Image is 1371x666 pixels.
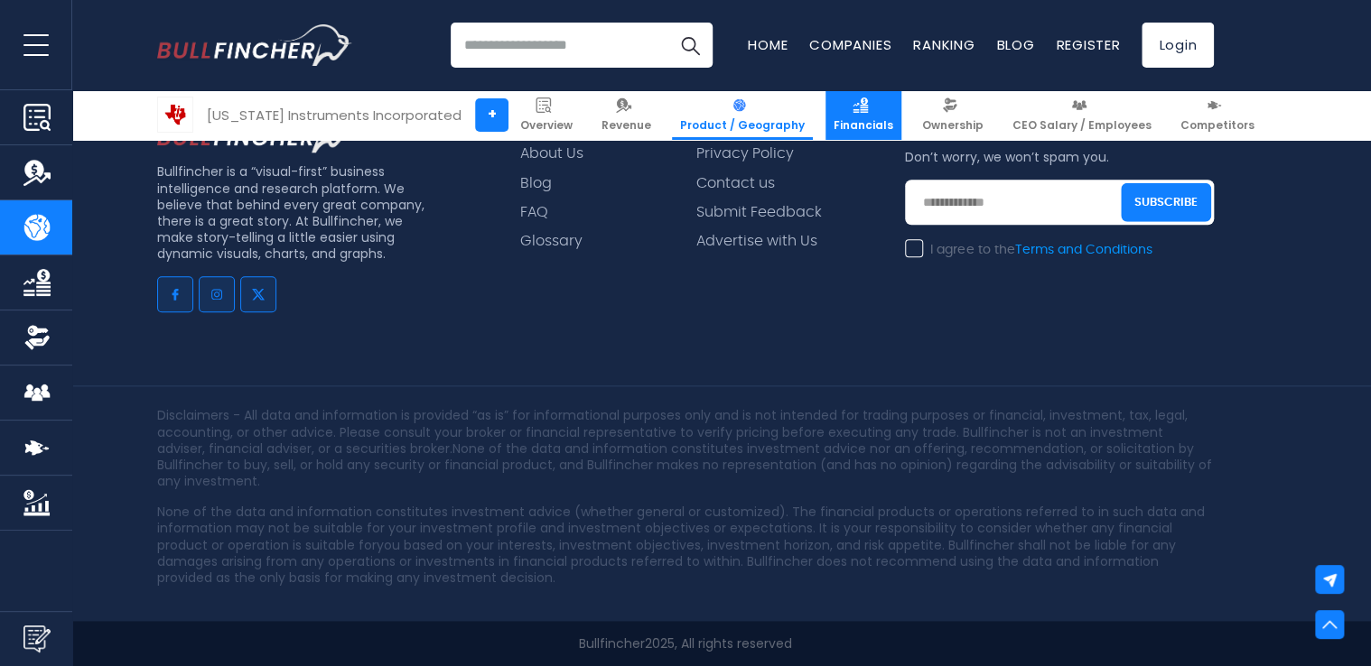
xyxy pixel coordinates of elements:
span: Competitors [1180,118,1254,133]
img: TXN logo [158,97,192,132]
a: Privacy Policy [696,145,794,162]
a: Terms and Conditions [1014,244,1152,256]
a: Bullfincher [579,634,645,652]
a: Register [1056,35,1120,54]
a: Submit Feedback [696,204,822,221]
a: Go to homepage [157,24,351,66]
a: Advertise with Us [696,233,817,250]
span: Ownership [922,118,984,133]
a: Go to instagram [199,276,235,312]
div: [US_STATE] Instruments Incorporated [207,105,462,125]
img: Ownership [23,324,51,351]
a: Glossary [520,233,583,250]
a: Ownership [914,90,992,140]
a: Go to twitter [240,276,276,312]
a: Blog [520,175,552,192]
a: Go to facebook [157,276,193,312]
a: Ranking [913,35,975,54]
a: Financials [825,90,901,140]
a: Home [748,35,788,54]
p: Don’t worry, we won’t spam you. [905,149,1214,165]
p: Disclaimers - All data and information is provided “as is” for informational purposes only and is... [157,407,1214,489]
a: CEO Salary / Employees [1004,90,1160,140]
a: + [475,98,508,132]
a: Competitors [1172,90,1263,140]
a: Product / Geography [672,90,813,140]
a: Blog [996,35,1034,54]
a: About Us [520,145,583,162]
span: Product / Geography [680,118,805,133]
span: CEO Salary / Employees [1012,118,1152,133]
button: Search [667,23,713,68]
span: Overview [520,118,573,133]
a: Revenue [593,90,659,140]
button: Subscribe [1121,183,1211,222]
span: Revenue [602,118,651,133]
label: I agree to the [905,242,1152,258]
a: FAQ [520,204,548,221]
p: 2025, All rights reserved [157,635,1214,652]
a: Overview [512,90,581,140]
a: Contact us [696,175,775,192]
span: Financials [834,118,893,133]
p: Bullfincher is a “visual-first” business intelligence and research platform. We believe that behi... [157,163,432,262]
p: None of the data and information constitutes investment advice (whether general or customized). T... [157,504,1214,586]
iframe: reCAPTCHA [905,270,1180,340]
a: Companies [809,35,891,54]
a: Login [1142,23,1214,68]
img: Bullfincher logo [157,24,352,66]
